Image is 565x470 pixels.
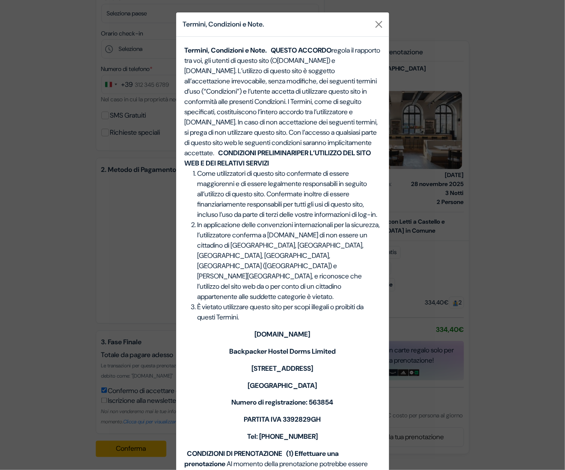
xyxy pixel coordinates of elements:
[187,449,283,458] b: CONDIZIONI DI PRENOTAZIONE
[248,381,317,390] b: [GEOGRAPHIC_DATA]
[198,220,380,301] span: In applicazione delle convenzioni internazionali per la sicurezza, l’utilizzatore conferma a [DOM...
[247,432,318,441] b: Tel: [PHONE_NUMBER]
[252,364,314,373] b: [STREET_ADDRESS]
[232,398,334,407] b: Numero di registrazione: 563854
[198,302,364,322] span: È vietato utilizzare questo sito per scopi illegali o proibiti da questi Termini.
[372,18,386,31] button: Close
[219,148,297,157] b: CONDIZIONI PRELIMINARI
[244,415,321,424] b: PARTITA IVA 3392829GH
[271,46,332,55] b: QUESTO ACCORDO
[185,46,267,55] b: Termini, Condizioni e Note.
[183,19,265,30] h5: Termini, Condizioni e Note.
[229,347,336,356] b: Backpacker Hostel Dorms Limited
[198,169,378,219] span: Come utilizzatori di questo sito confermate di essere maggiorenni e di essere legalmente responsa...
[255,330,311,339] b: [DOMAIN_NAME]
